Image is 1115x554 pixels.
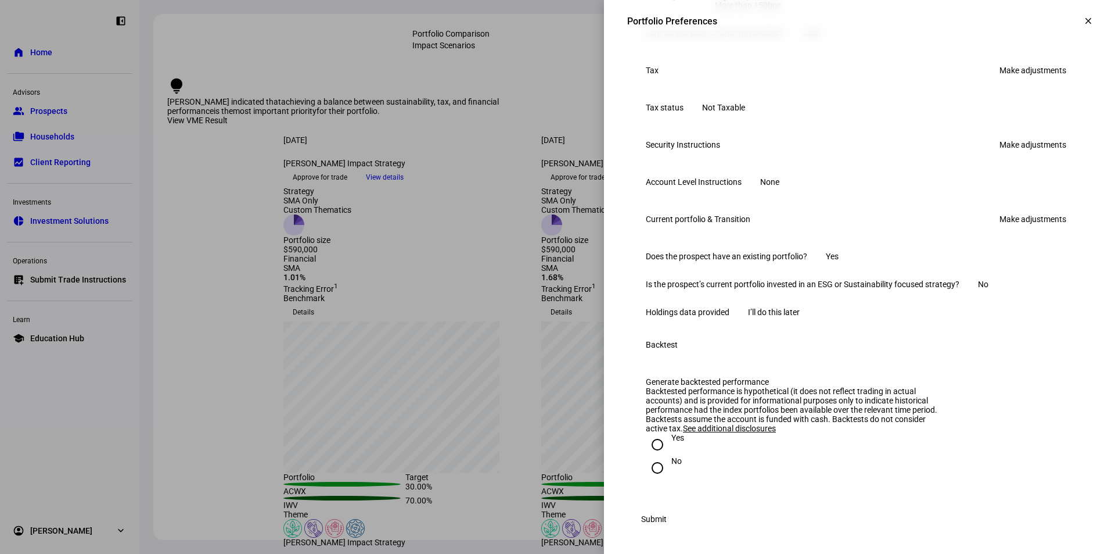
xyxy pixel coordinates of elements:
[760,177,779,187] div: None
[646,215,750,224] div: Current portfolio & Transition
[646,377,945,387] div: Generate backtested performance
[646,280,959,289] div: Is the prospect’s current portfolio invested in an ESG or Sustainability focused strategy?
[671,433,684,442] div: Yes
[646,252,807,261] div: Does the prospect have an existing portfolio?
[826,252,839,261] div: Yes
[992,61,1073,80] a: Make adjustments
[748,308,800,317] div: I’ll do this later
[646,103,684,112] div: Tax status
[646,387,945,433] div: Backtested performance is hypothetical (it does not reflect trading in actual accounts) and is pr...
[646,66,659,75] div: Tax
[978,280,988,289] div: No
[683,424,776,433] span: See additional disclosures
[992,135,1073,154] a: Make adjustments
[702,103,745,112] div: Not Taxable
[627,16,717,27] div: Portfolio Preferences
[646,177,742,187] div: Account Level Instructions
[646,308,729,317] div: Holdings data provided
[646,340,678,349] div: Backtest
[992,210,1073,228] a: Make adjustments
[1083,16,1094,26] mat-icon: clear
[646,140,720,149] div: Security Instructions
[627,507,681,531] button: Submit
[641,507,667,531] span: Submit
[671,456,682,466] div: No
